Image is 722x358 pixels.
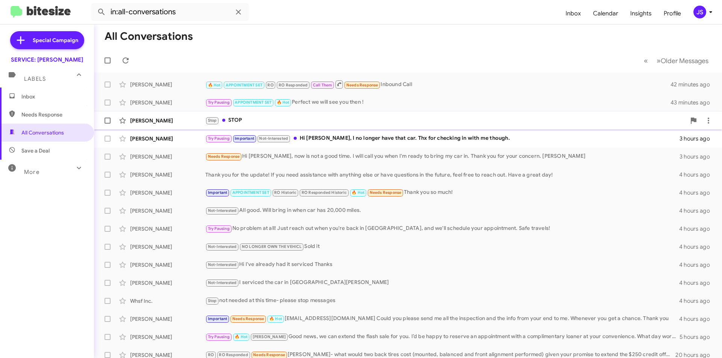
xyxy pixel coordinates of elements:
span: 🔥 Hot [208,83,221,88]
span: NO LONGER OWN THE VEHICL [242,244,302,249]
span: 🔥 Hot [277,100,290,105]
div: 5 hours ago [680,333,716,341]
span: 🔥 Hot [235,334,247,339]
div: [PERSON_NAME] [130,315,205,323]
div: [EMAIL_ADDRESS][DOMAIN_NAME] Could you please send me all the inspection and the info from your e... [205,314,679,323]
span: APPOINTMENT SET [226,83,262,88]
div: [PERSON_NAME] [130,135,205,142]
div: Thank you for the update! If you need assistance with anything else or have questions in the futu... [205,171,679,178]
span: RO Responded [219,352,248,357]
h1: All Conversations [105,30,193,42]
span: RO [267,83,273,88]
div: [PERSON_NAME] [130,333,205,341]
span: APPOINTMENT SET [232,190,269,195]
div: Perfect we will see you then ! [205,98,671,107]
div: JS [693,6,706,18]
span: Try Pausing [208,136,230,141]
span: [PERSON_NAME] [253,334,286,339]
div: [PERSON_NAME] [130,279,205,287]
span: Important [235,136,254,141]
span: Not-Interested [208,208,237,213]
span: » [657,56,661,65]
div: Sold it [205,242,679,251]
span: Older Messages [661,57,708,65]
span: RO Responded Historic [302,190,347,195]
div: 42 minutes ago [671,81,716,88]
span: Special Campaign [33,36,78,44]
span: Needs Response [208,154,240,159]
div: [PERSON_NAME] [130,81,205,88]
span: 🔥 Hot [269,316,282,321]
span: Important [208,316,228,321]
div: [PERSON_NAME] [130,243,205,251]
div: [PERSON_NAME] [130,99,205,106]
div: [PERSON_NAME] [130,261,205,269]
a: Inbox [560,3,587,24]
a: Insights [624,3,658,24]
span: Call Them [313,83,332,88]
div: Hi [PERSON_NAME], now is not a good time. I will call you when I'm ready to bring my car in. Than... [205,152,680,161]
div: No problem at all! Just reach out when you're back in [GEOGRAPHIC_DATA], and we'll schedule your ... [205,224,679,233]
a: Calendar [587,3,624,24]
span: All Conversations [21,129,64,136]
span: Not-Interested [208,280,237,285]
span: RO [208,352,214,357]
div: [PERSON_NAME] [130,117,205,124]
div: [PERSON_NAME] [130,171,205,178]
span: Try Pausing [208,100,230,105]
input: Search [91,3,249,21]
span: « [644,56,648,65]
span: RO Historic [274,190,296,195]
span: Labels [24,76,46,82]
div: All good. Will bring in when car has 20,000 miles. [205,206,679,215]
span: 🔥 Hot [352,190,364,195]
div: 4 hours ago [679,261,716,269]
span: Try Pausing [208,334,230,339]
div: not needed at this time- please stop messages [205,296,679,305]
div: Hi I've already had it serviced Thanks [205,260,679,269]
div: SERVICE: [PERSON_NAME] [11,56,83,63]
span: Needs Response [346,83,378,88]
button: Next [652,53,713,68]
div: 4 hours ago [679,189,716,196]
span: APPOINTMENT SET [235,100,272,105]
div: Whsf Inc. [130,297,205,305]
span: Not-Interested [259,136,288,141]
div: Good news, we can extend the flash sale for you. I’d be happy to reserve an appointment with a co... [205,332,680,341]
div: STOP [205,116,686,125]
div: I serviced the car in [GEOGRAPHIC_DATA][PERSON_NAME] [205,278,679,287]
div: 3 hours ago [680,153,716,160]
span: Needs Response [253,352,285,357]
span: Try Pausing [208,226,230,231]
div: Thank you so much! [205,188,679,197]
button: Previous [639,53,652,68]
a: Special Campaign [10,31,84,49]
span: Needs Response [232,316,264,321]
a: Profile [658,3,687,24]
span: Important [208,190,228,195]
div: [PERSON_NAME] [130,153,205,160]
div: 4 hours ago [679,315,716,323]
div: 3 hours ago [680,135,716,142]
span: Stop [208,118,217,123]
div: [PERSON_NAME] [130,189,205,196]
div: [PERSON_NAME] [130,225,205,233]
div: Hi [PERSON_NAME], I no longer have that car. Thx for checking in with me though. [205,134,680,143]
span: Not-Interested [208,244,237,249]
span: Inbox [21,93,85,100]
div: 4 hours ago [679,243,716,251]
span: Save a Deal [21,147,50,154]
div: 4 hours ago [679,225,716,233]
span: Needs Response [21,111,85,118]
div: Inbound Call [205,80,671,89]
span: Needs Response [370,190,402,195]
span: Stop [208,298,217,303]
nav: Page navigation example [640,53,713,68]
div: 4 hours ago [679,207,716,214]
button: JS [687,6,714,18]
div: 43 minutes ago [671,99,716,106]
